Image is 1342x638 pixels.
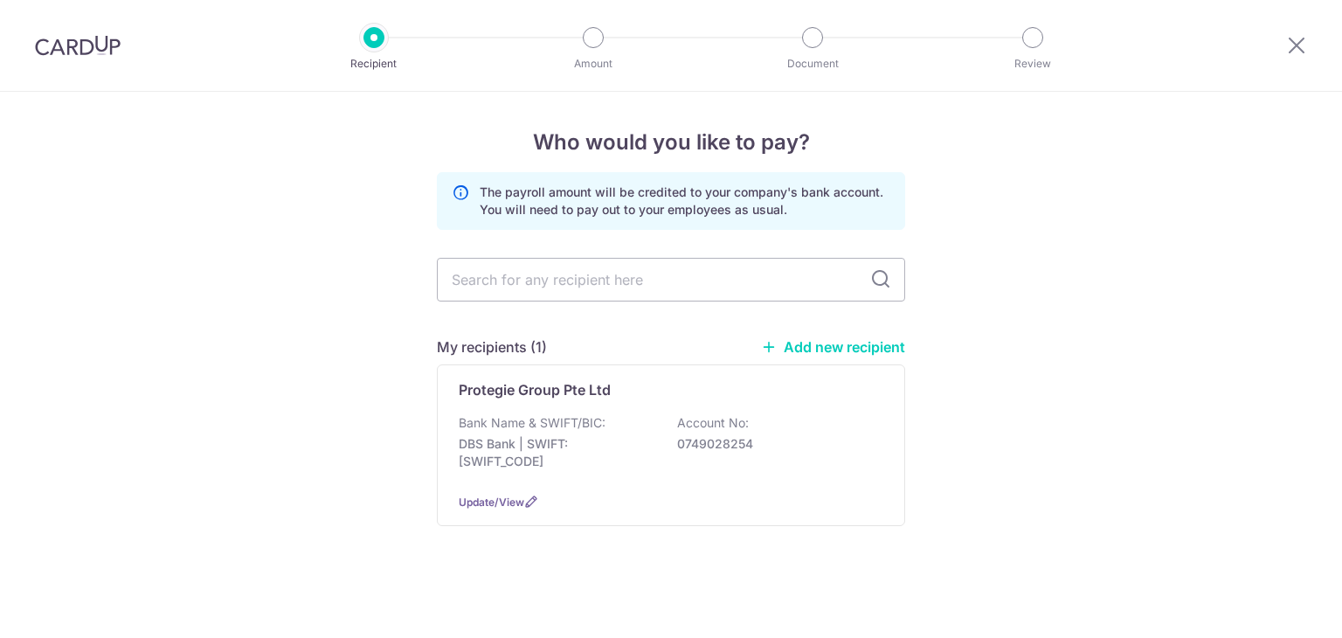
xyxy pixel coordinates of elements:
p: Protegie Group Pte Ltd [459,379,611,400]
p: Amount [529,55,658,73]
a: Update/View [459,496,524,509]
p: The payroll amount will be credited to your company's bank account. You will need to pay out to y... [480,184,890,218]
p: Review [968,55,1097,73]
iframe: Opens a widget where you can find more information [1230,586,1325,629]
input: Search for any recipient here [437,258,905,302]
p: Bank Name & SWIFT/BIC: [459,414,605,432]
img: CardUp [35,35,121,56]
p: Account No: [677,414,749,432]
p: DBS Bank | SWIFT: [SWIFT_CODE] [459,435,654,470]
h4: Who would you like to pay? [437,127,905,158]
p: Recipient [309,55,439,73]
p: 0749028254 [677,435,873,453]
a: Add new recipient [761,338,905,356]
h5: My recipients (1) [437,336,547,357]
p: Document [748,55,877,73]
